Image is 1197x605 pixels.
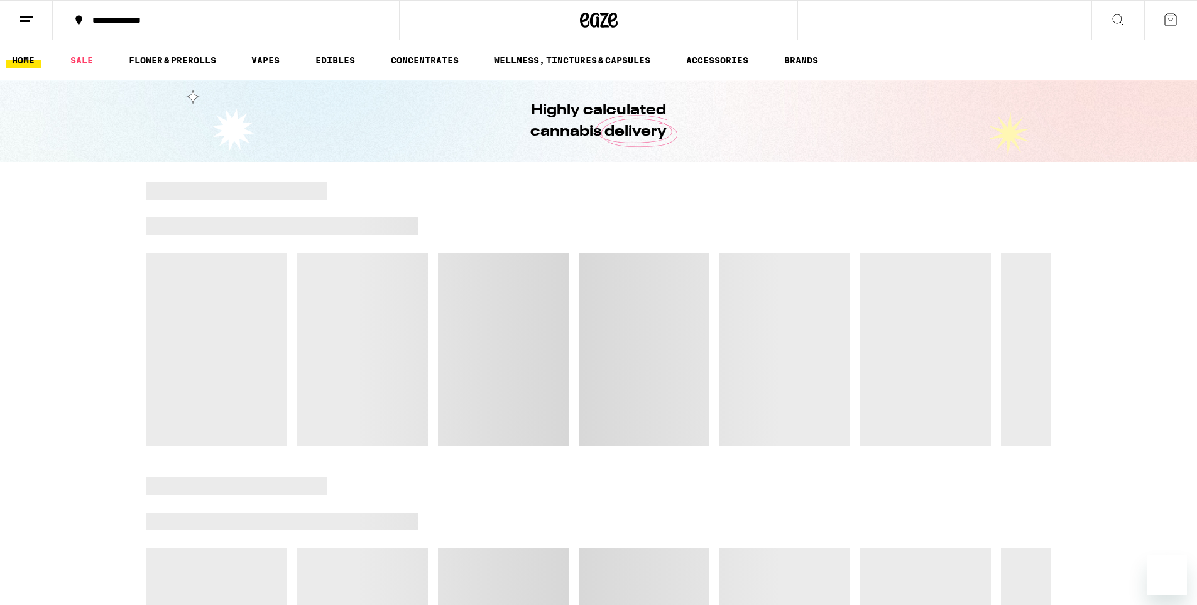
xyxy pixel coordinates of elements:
[6,53,41,68] a: HOME
[123,53,222,68] a: FLOWER & PREROLLS
[778,53,824,68] a: BRANDS
[309,53,361,68] a: EDIBLES
[245,53,286,68] a: VAPES
[1147,555,1187,595] iframe: Button to launch messaging window
[680,53,755,68] a: ACCESSORIES
[385,53,465,68] a: CONCENTRATES
[64,53,99,68] a: SALE
[488,53,657,68] a: WELLNESS, TINCTURES & CAPSULES
[495,100,702,143] h1: Highly calculated cannabis delivery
